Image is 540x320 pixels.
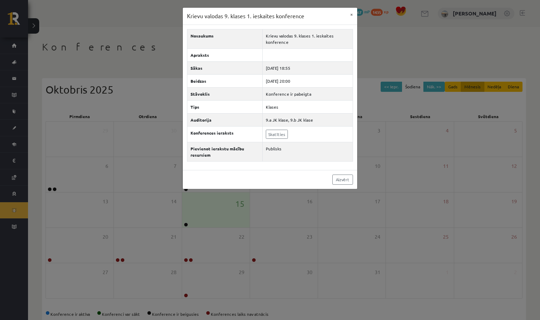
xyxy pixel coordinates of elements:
th: Beidzas [187,74,263,87]
td: Klases [263,100,353,113]
th: Konferences ieraksts [187,126,263,142]
a: Skatīties [266,130,288,139]
td: [DATE] 18:55 [263,61,353,74]
th: Tips [187,100,263,113]
td: Krievu valodas 9. klases 1. ieskaites konference [263,29,353,48]
th: Auditorija [187,113,263,126]
th: Stāvoklis [187,87,263,100]
button: × [346,8,357,21]
a: Aizvērt [332,175,353,185]
th: Nosaukums [187,29,263,48]
th: Apraksts [187,48,263,61]
th: Pievienot ierakstu mācību resursiem [187,142,263,161]
td: Konference ir pabeigta [263,87,353,100]
td: 9.a JK klase, 9.b JK klase [263,113,353,126]
td: [DATE] 20:00 [263,74,353,87]
h3: Krievu valodas 9. klases 1. ieskaites konference [187,12,304,20]
td: Publisks [263,142,353,161]
th: Sākas [187,61,263,74]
